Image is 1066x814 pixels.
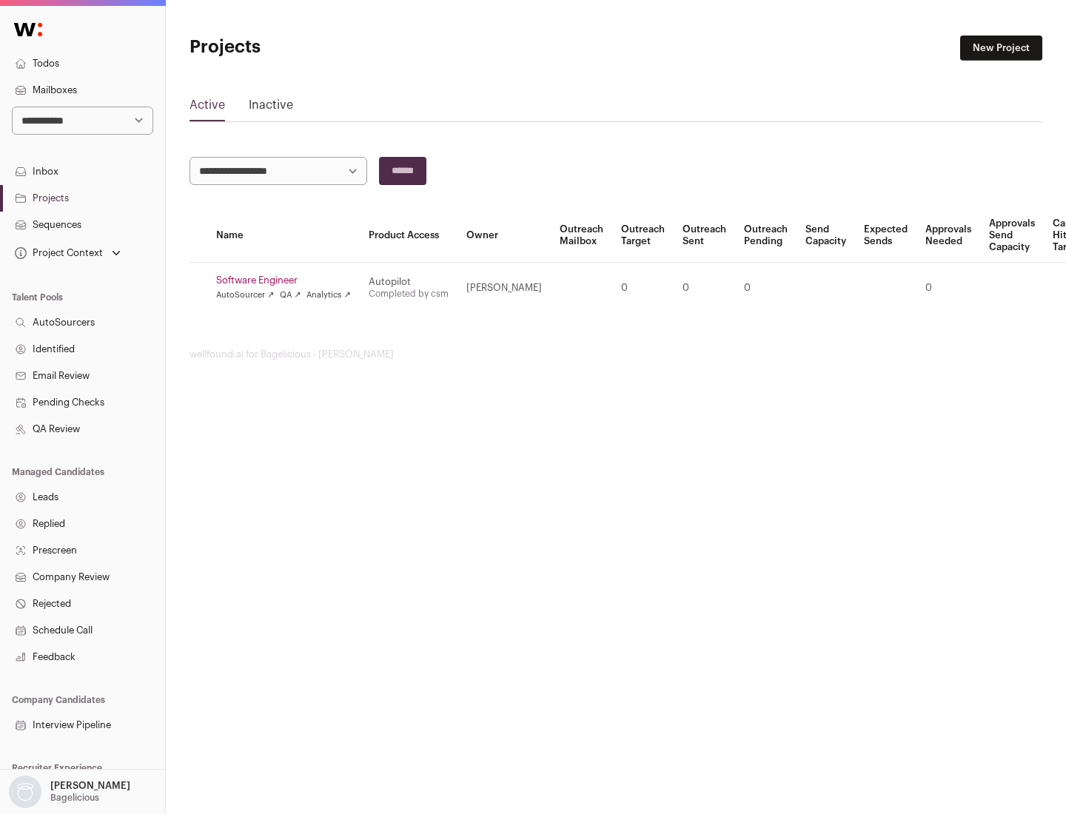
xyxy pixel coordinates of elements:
[12,243,124,263] button: Open dropdown
[12,247,103,259] div: Project Context
[6,15,50,44] img: Wellfound
[9,776,41,808] img: nopic.png
[674,263,735,314] td: 0
[735,209,797,263] th: Outreach Pending
[612,209,674,263] th: Outreach Target
[190,36,474,59] h1: Projects
[735,263,797,314] td: 0
[369,289,449,298] a: Completed by csm
[916,209,980,263] th: Approvals Needed
[551,209,612,263] th: Outreach Mailbox
[369,276,449,288] div: Autopilot
[960,36,1042,61] a: New Project
[50,792,99,804] p: Bagelicious
[280,289,301,301] a: QA ↗
[916,263,980,314] td: 0
[457,209,551,263] th: Owner
[190,349,1042,360] footer: wellfound:ai for Bagelicious - [PERSON_NAME]
[980,209,1044,263] th: Approvals Send Capacity
[50,780,130,792] p: [PERSON_NAME]
[306,289,350,301] a: Analytics ↗
[855,209,916,263] th: Expected Sends
[674,209,735,263] th: Outreach Sent
[207,209,360,263] th: Name
[216,275,351,286] a: Software Engineer
[797,209,855,263] th: Send Capacity
[457,263,551,314] td: [PERSON_NAME]
[216,289,274,301] a: AutoSourcer ↗
[360,209,457,263] th: Product Access
[249,96,293,120] a: Inactive
[6,776,133,808] button: Open dropdown
[612,263,674,314] td: 0
[190,96,225,120] a: Active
